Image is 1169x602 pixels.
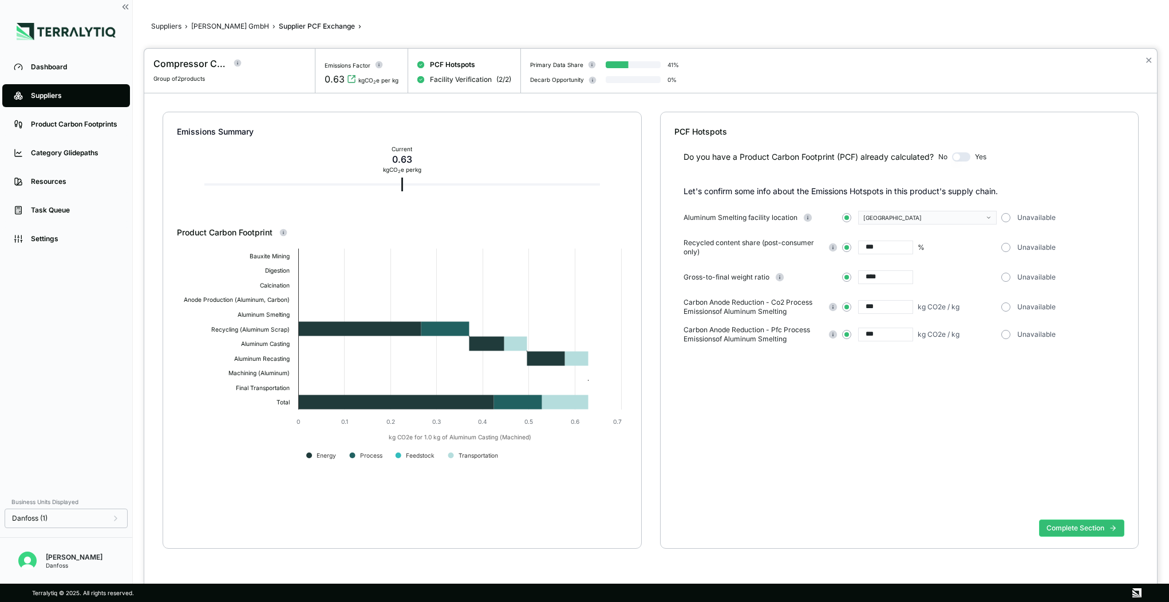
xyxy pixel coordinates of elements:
[478,418,487,425] text: 0.4
[238,311,290,318] text: Aluminum Smelting
[325,62,370,69] div: Emissions Factor
[430,60,475,69] span: PCF Hotspots
[430,75,492,84] span: Facility Verification
[389,434,531,441] text: kg CO2e for 1.0 kg of Aluminum Casting (Machined)
[358,77,398,84] div: kgCO e per kg
[938,152,947,162] span: No
[234,355,290,363] text: Aluminum Recasting
[250,253,290,260] text: Bauxite Mining
[1017,243,1056,252] span: Unavailable
[297,418,300,425] text: 0
[684,213,797,222] span: Aluminum Smelting facility location
[571,418,579,425] text: 0.6
[317,452,336,459] text: Energy
[177,227,627,238] div: Product Carbon Footprint
[241,340,290,348] text: Aluminum Casting
[386,418,395,425] text: 0.2
[383,166,421,173] div: kg CO e per kg
[684,273,769,282] span: Gross-to-final weight ratio
[211,326,290,333] text: Recycling (Aluminum Scrap)
[265,267,290,274] text: Digestion
[1017,330,1056,339] span: Unavailable
[459,452,498,459] text: Transportation
[383,145,421,152] div: Current
[525,418,534,425] text: 0.5
[863,214,984,221] div: [GEOGRAPHIC_DATA]
[153,75,205,82] span: Group of 2 products
[684,298,823,316] span: Carbon Anode Reduction - Co2 Process Emissions of Aluminum Smelting
[858,211,997,225] button: [GEOGRAPHIC_DATA]
[918,302,959,312] div: kg CO2e / kg
[1039,520,1124,537] button: Complete Section
[975,152,986,162] span: Yes
[1017,273,1056,282] span: Unavailable
[1017,213,1056,222] span: Unavailable
[530,61,583,68] div: Primary Data Share
[236,384,290,392] text: Final Transportation
[373,80,376,85] sub: 2
[360,452,382,459] text: Process
[613,418,622,425] text: 0.7
[347,74,356,84] svg: View audit trail
[260,282,290,289] text: Calcination
[496,75,511,84] span: ( 2 / 2 )
[432,418,441,425] text: 0.3
[918,330,959,339] div: kg CO2e / kg
[1145,53,1152,67] button: Close
[325,72,345,86] div: 0.63
[177,126,627,137] div: Emissions Summary
[1017,302,1056,312] span: Unavailable
[277,399,290,406] text: Total
[684,151,934,163] div: Do you have a Product Carbon Footprint (PCF) already calculated?
[228,369,290,377] text: Machining (Aluminum)
[684,186,1124,197] p: Let's confirm some info about the Emissions Hotspots in this product's supply chain.
[684,325,823,344] span: Carbon Anode Reduction - Pfc Process Emissions of Aluminum Smelting
[398,169,401,174] sub: 2
[184,296,290,303] text: Anode Production (Aluminum, Carbon)
[383,152,421,166] div: 0.63
[918,243,925,252] div: %
[668,61,679,68] div: 41 %
[341,418,348,425] text: 0.1
[684,238,823,257] span: Recycled content share (post-consumer only)
[530,76,584,83] div: Decarb Opportunity
[406,452,435,459] text: Feedstock
[153,57,227,70] div: Compressor Casing
[668,76,677,83] div: 0 %
[674,126,1124,137] div: PCF Hotspots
